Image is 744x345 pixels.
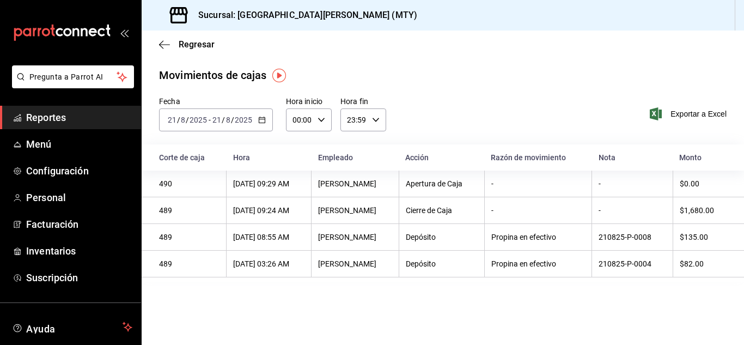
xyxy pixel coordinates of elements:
span: / [177,116,180,124]
span: / [231,116,234,124]
div: Apertura de Caja [406,179,478,188]
span: Pregunta a Parrot AI [29,71,117,83]
span: Suscripción [26,270,132,285]
th: Razón de movimiento [484,144,591,171]
div: 210825-P-0004 [599,259,666,268]
label: Hora inicio [286,98,332,105]
a: Pregunta a Parrot AI [8,79,134,90]
h3: Sucursal: [GEOGRAPHIC_DATA][PERSON_NAME] (MTY) [190,9,417,22]
div: $135.00 [680,233,727,241]
div: - [599,179,666,188]
div: Cierre de Caja [406,206,478,215]
div: 490 [159,179,219,188]
span: Regresar [179,39,215,50]
div: [DATE] 09:29 AM [233,179,304,188]
div: - [491,179,585,188]
input: -- [212,116,222,124]
th: Hora [227,144,312,171]
div: Movimientos de cajas [159,67,267,83]
label: Fecha [159,98,273,105]
input: ---- [189,116,208,124]
div: 489 [159,233,219,241]
div: - [491,206,585,215]
div: [PERSON_NAME] [318,179,392,188]
div: 489 [159,206,219,215]
div: [PERSON_NAME] [318,233,392,241]
div: 210825-P-0008 [599,233,666,241]
th: Acción [399,144,484,171]
button: Exportar a Excel [652,107,727,120]
span: - [209,116,211,124]
img: Tooltip marker [272,69,286,82]
div: - [599,206,666,215]
button: Regresar [159,39,215,50]
div: [PERSON_NAME] [318,259,392,268]
th: Monto [673,144,744,171]
span: Facturación [26,217,132,232]
span: / [186,116,189,124]
div: Depósito [406,233,478,241]
div: [DATE] 03:26 AM [233,259,304,268]
button: Pregunta a Parrot AI [12,65,134,88]
span: Menú [26,137,132,152]
span: Personal [26,190,132,205]
div: [PERSON_NAME] [318,206,392,215]
span: Configuración [26,164,132,178]
button: open_drawer_menu [120,28,129,37]
th: Corte de caja [142,144,227,171]
div: Propina en efectivo [491,259,585,268]
label: Hora fin [340,98,386,105]
div: 489 [159,259,219,268]
th: Nota [592,144,673,171]
input: -- [180,116,186,124]
div: $1,680.00 [680,206,727,215]
th: Empleado [312,144,399,171]
div: $0.00 [680,179,727,188]
input: ---- [234,116,253,124]
div: Depósito [406,259,478,268]
span: Inventarios [26,244,132,258]
span: Reportes [26,110,132,125]
div: Propina en efectivo [491,233,585,241]
span: / [222,116,225,124]
div: [DATE] 09:24 AM [233,206,304,215]
input: -- [167,116,177,124]
div: $82.00 [680,259,727,268]
span: Ayuda [26,320,118,334]
div: [DATE] 08:55 AM [233,233,304,241]
input: -- [225,116,231,124]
